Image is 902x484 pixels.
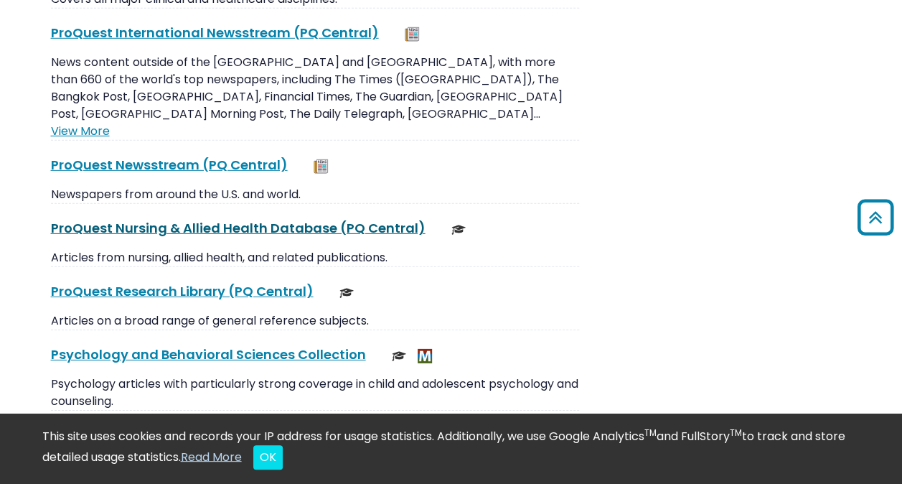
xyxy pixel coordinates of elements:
[253,445,283,470] button: Close
[339,286,354,300] img: Scholarly or Peer Reviewed
[42,428,860,470] div: This site uses cookies and records your IP address for usage statistics. Additionally, we use Goo...
[51,186,579,203] p: Newspapers from around the U.S. and world.
[51,376,579,410] p: Psychology articles with particularly strong coverage in child and adolescent psychology and coun...
[51,219,426,237] a: ProQuest Nursing & Allied Health Database (PQ Central)
[51,282,314,300] a: ProQuest Research Library (PQ Central)
[418,349,432,363] img: MeL (Michigan electronic Library)
[51,345,366,363] a: Psychology and Behavioral Sciences Collection
[51,54,579,123] p: News content outside of the [GEOGRAPHIC_DATA] and [GEOGRAPHIC_DATA], with more than 660 of the wo...
[51,312,579,330] p: Articles on a broad range of general reference subjects.
[405,27,419,42] img: Newspapers
[51,156,288,174] a: ProQuest Newsstream (PQ Central)
[644,427,657,439] sup: TM
[451,223,466,237] img: Scholarly or Peer Reviewed
[51,249,579,266] p: Articles from nursing, allied health, and related publications.
[314,159,328,174] img: Newspapers
[181,448,242,465] a: Read More
[51,24,379,42] a: ProQuest International Newsstream (PQ Central)
[392,349,406,363] img: Scholarly or Peer Reviewed
[730,427,742,439] sup: TM
[852,206,898,230] a: Back to Top
[51,123,110,139] a: View More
